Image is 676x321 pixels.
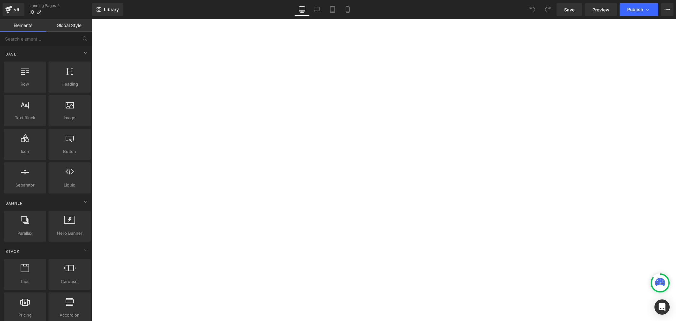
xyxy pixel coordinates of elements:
[13,5,21,14] div: v6
[104,7,119,12] span: Library
[6,148,44,155] span: Icon
[6,312,44,318] span: Pricing
[6,81,44,88] span: Row
[661,3,673,16] button: More
[29,10,34,15] span: IO
[46,19,92,32] a: Global Style
[592,6,609,13] span: Preview
[294,3,310,16] a: Desktop
[50,148,89,155] span: Button
[541,3,554,16] button: Redo
[5,200,23,206] span: Banner
[526,3,539,16] button: Undo
[50,312,89,318] span: Accordion
[6,115,44,121] span: Text Block
[585,3,617,16] a: Preview
[340,3,355,16] a: Mobile
[325,3,340,16] a: Tablet
[5,248,20,254] span: Stack
[50,182,89,188] span: Liquid
[50,278,89,285] span: Carousel
[6,182,44,188] span: Separator
[6,278,44,285] span: Tabs
[627,7,643,12] span: Publish
[6,230,44,237] span: Parallax
[29,3,92,8] a: Landing Pages
[654,299,670,315] div: Open Intercom Messenger
[50,115,89,121] span: Image
[50,81,89,88] span: Heading
[620,3,658,16] button: Publish
[50,230,89,237] span: Hero Banner
[5,51,17,57] span: Base
[564,6,575,13] span: Save
[3,3,24,16] a: v6
[92,3,123,16] a: New Library
[310,3,325,16] a: Laptop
